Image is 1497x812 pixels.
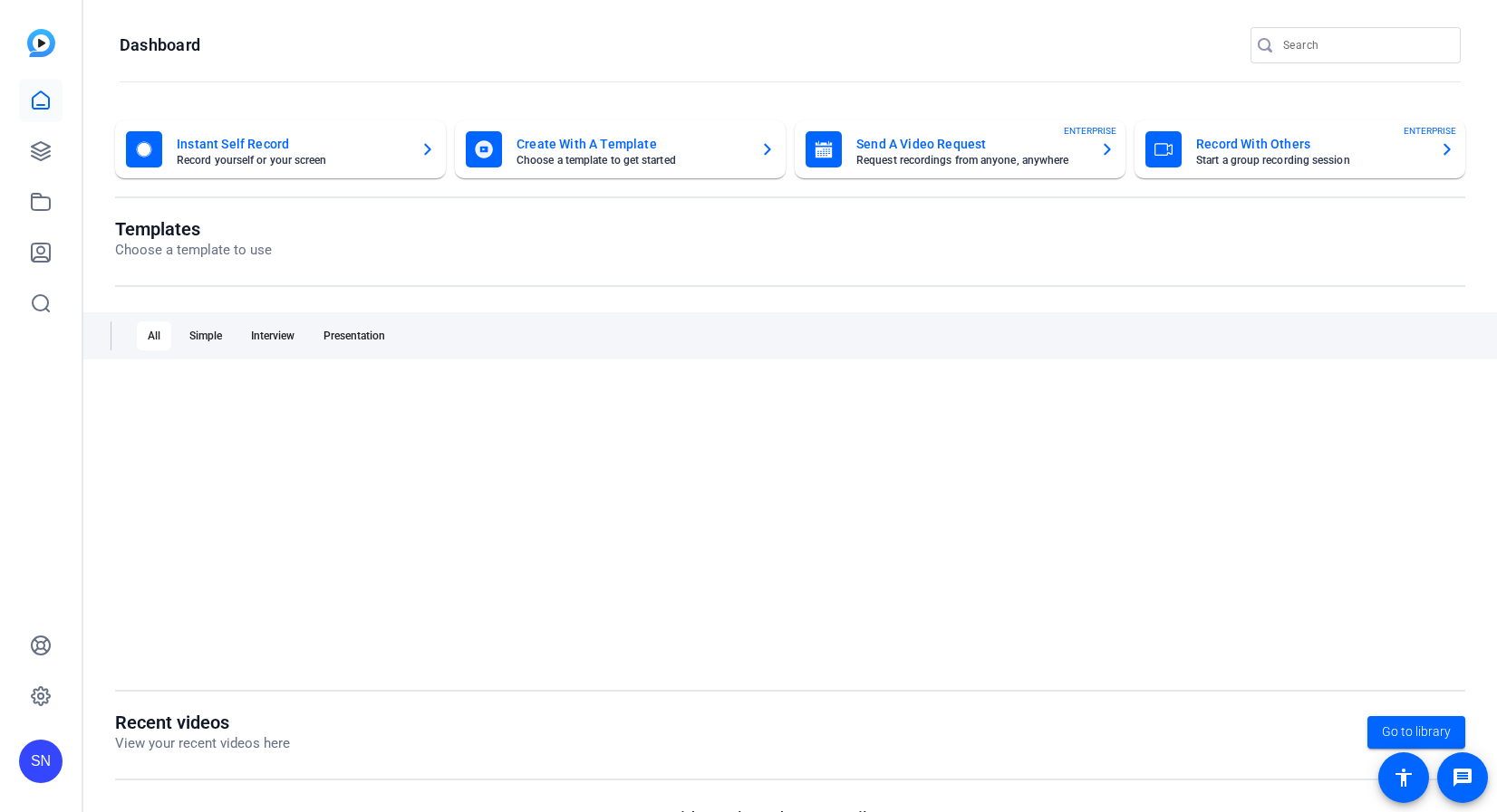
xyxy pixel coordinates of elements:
span: Go to library [1382,722,1451,741]
h1: Templates [115,218,272,240]
button: Instant Self RecordRecord yourself or your screen [115,120,446,178]
div: Simple [179,321,233,350]
mat-card-subtitle: Request recordings from anyone, anywhere [856,155,1086,166]
button: Send A Video RequestRequest recordings from anyone, anywhereENTERPRISE [795,120,1125,178]
mat-card-subtitle: Record yourself or your screen [177,155,406,166]
mat-card-title: Create With A Template [517,133,746,155]
mat-card-title: Send A Video Request [856,133,1086,155]
div: All [137,321,171,350]
input: Search [1283,34,1446,56]
div: Interview [240,321,305,350]
mat-card-title: Instant Self Record [177,133,406,155]
img: blue-gradient.svg [27,29,55,57]
span: ENTERPRISE [1064,124,1116,138]
mat-icon: accessibility [1393,767,1415,788]
p: Choose a template to use [115,240,272,261]
span: ENTERPRISE [1404,124,1456,138]
mat-card-subtitle: Choose a template to get started [517,155,746,166]
button: Create With A TemplateChoose a template to get started [455,120,786,178]
mat-card-title: Record With Others [1196,133,1425,155]
div: SN [19,740,63,783]
p: View your recent videos here [115,733,290,754]
a: Go to library [1367,716,1465,749]
mat-icon: message [1452,767,1473,788]
h1: Dashboard [120,34,200,56]
mat-card-subtitle: Start a group recording session [1196,155,1425,166]
button: Record With OthersStart a group recording sessionENTERPRISE [1135,120,1465,178]
h1: Recent videos [115,712,290,733]
div: Presentation [313,321,396,350]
